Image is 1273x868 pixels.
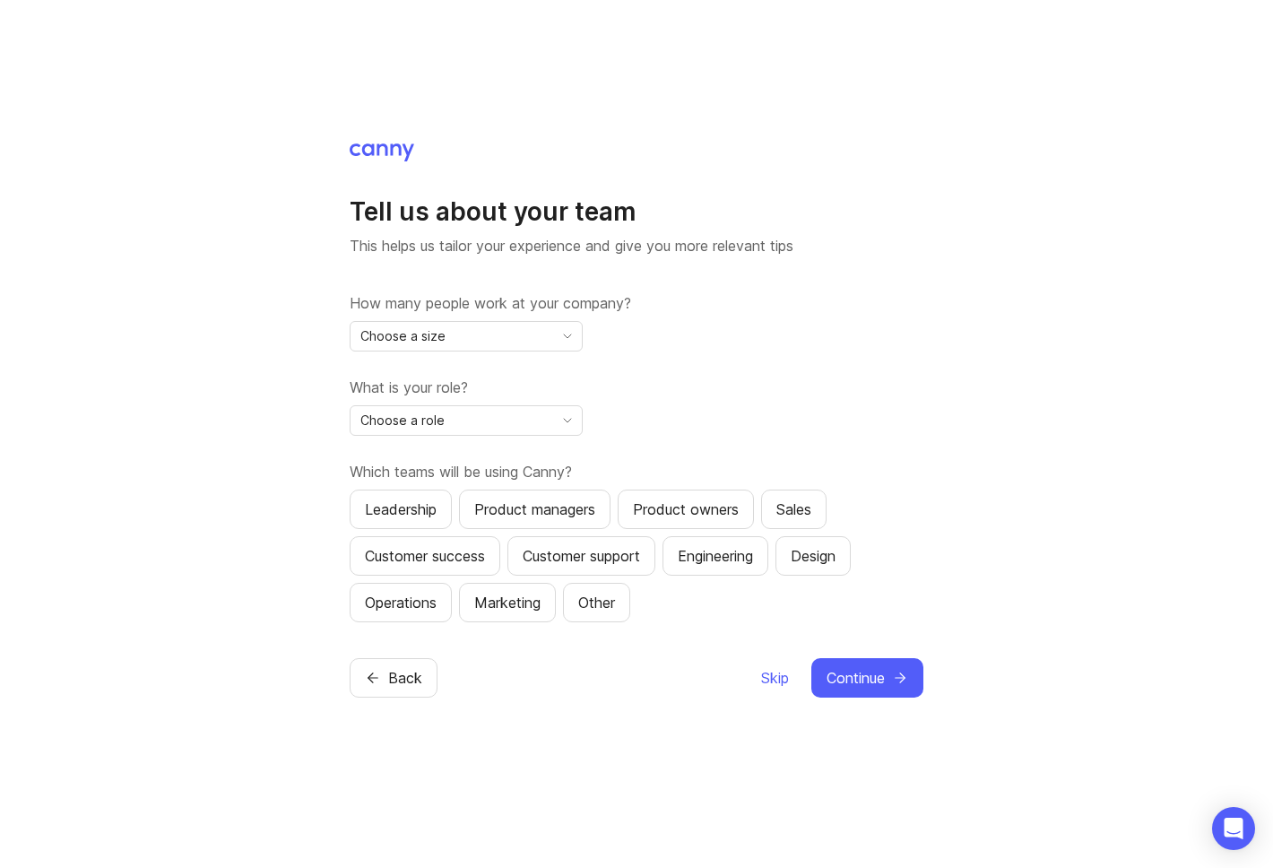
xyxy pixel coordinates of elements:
div: toggle menu [350,321,583,352]
button: Engineering [662,536,768,576]
button: Customer support [507,536,655,576]
button: Product owners [618,490,754,529]
span: Continue [827,667,885,689]
h1: Tell us about your team [350,195,923,228]
svg: toggle icon [553,329,582,343]
span: Back [388,667,422,689]
button: Operations [350,583,452,622]
div: Sales [776,499,811,520]
div: Customer support [523,545,640,567]
div: Product owners [633,499,739,520]
label: How many people work at your company? [350,292,923,314]
div: Other [578,592,615,613]
div: Engineering [678,545,753,567]
button: Sales [761,490,827,529]
img: Canny Home [350,143,414,161]
div: Marketing [474,592,541,613]
button: Marketing [459,583,556,622]
button: Other [563,583,630,622]
span: Choose a role [360,411,445,430]
div: Product managers [474,499,595,520]
button: Leadership [350,490,452,529]
label: What is your role? [350,377,923,398]
div: Operations [365,592,437,613]
p: This helps us tailor your experience and give you more relevant tips [350,235,923,256]
div: Customer success [365,545,485,567]
button: Customer success [350,536,500,576]
button: Skip [760,658,790,698]
div: Design [791,545,836,567]
button: Product managers [459,490,611,529]
div: Leadership [365,499,437,520]
div: Open Intercom Messenger [1212,807,1255,850]
span: Skip [761,667,789,689]
button: Back [350,658,437,698]
button: Continue [811,658,923,698]
button: Design [775,536,851,576]
label: Which teams will be using Canny? [350,461,923,482]
svg: toggle icon [553,413,582,428]
div: toggle menu [350,405,583,436]
span: Choose a size [360,326,446,346]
